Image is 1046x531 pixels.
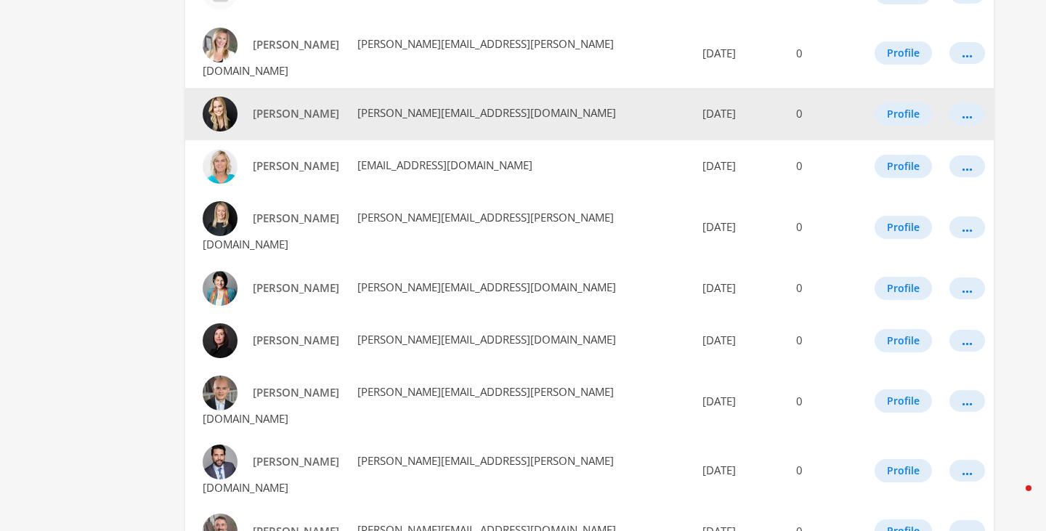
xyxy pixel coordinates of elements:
span: [PERSON_NAME][EMAIL_ADDRESS][PERSON_NAME][DOMAIN_NAME] [203,453,614,495]
iframe: Intercom live chat [997,482,1031,516]
img: Amy Bogl profile [203,323,238,358]
button: Profile [875,459,932,482]
img: Andrew Preston profile [203,445,238,479]
td: [DATE] [691,262,787,315]
span: [PERSON_NAME] [253,385,339,400]
div: ... [962,166,973,167]
img: Alicia O'Donnell profile [203,28,238,62]
td: [DATE] [691,315,787,367]
button: Profile [875,216,932,239]
span: [PERSON_NAME] [253,106,339,121]
td: [DATE] [691,88,787,140]
button: ... [949,390,985,412]
img: Andre Nguyen profile [203,376,238,410]
span: [PERSON_NAME][EMAIL_ADDRESS][DOMAIN_NAME] [354,332,616,346]
td: [DATE] [691,192,787,262]
td: [DATE] [691,436,787,505]
div: ... [962,288,973,289]
span: [PERSON_NAME] [253,158,339,173]
a: [PERSON_NAME] [243,327,349,354]
div: ... [962,113,973,115]
span: [PERSON_NAME][EMAIL_ADDRESS][PERSON_NAME][DOMAIN_NAME] [203,210,614,251]
span: [PERSON_NAME] [253,211,339,225]
button: Profile [875,41,932,65]
td: 0 [787,367,866,436]
a: [PERSON_NAME] [243,379,349,406]
a: [PERSON_NAME] [243,448,349,475]
div: ... [962,340,973,341]
span: [PERSON_NAME][EMAIL_ADDRESS][DOMAIN_NAME] [354,105,616,120]
button: ... [949,155,985,177]
span: [PERSON_NAME] [253,37,339,52]
span: [PERSON_NAME] [253,333,339,347]
a: [PERSON_NAME] [243,31,349,58]
td: 0 [787,192,866,262]
img: Amie Klujian profile [203,271,238,306]
button: Profile [875,389,932,413]
div: ... [962,52,973,54]
td: [DATE] [691,140,787,192]
img: Allyson Hohman profile [203,201,238,236]
button: Profile [875,155,932,178]
a: [PERSON_NAME] [243,100,349,127]
div: ... [962,227,973,228]
td: 0 [787,262,866,315]
span: [PERSON_NAME][EMAIL_ADDRESS][PERSON_NAME][DOMAIN_NAME] [203,36,614,78]
button: ... [949,103,985,125]
td: 0 [787,315,866,367]
button: Profile [875,102,932,126]
td: 0 [787,140,866,192]
button: ... [949,42,985,64]
button: ... [949,216,985,238]
a: [PERSON_NAME] [243,153,349,179]
span: [PERSON_NAME] [253,280,339,295]
img: Alison Kedzie profile [203,97,238,131]
a: [PERSON_NAME] [243,205,349,232]
td: 0 [787,436,866,505]
a: [PERSON_NAME] [243,275,349,301]
span: [EMAIL_ADDRESS][DOMAIN_NAME] [354,158,532,172]
td: 0 [787,19,866,88]
button: Profile [875,329,932,352]
div: ... [962,400,973,402]
td: [DATE] [691,19,787,88]
button: Profile [875,277,932,300]
span: [PERSON_NAME][EMAIL_ADDRESS][PERSON_NAME][DOMAIN_NAME] [203,384,614,426]
button: ... [949,330,985,352]
td: 0 [787,88,866,140]
button: ... [949,460,985,482]
span: [PERSON_NAME] [253,454,339,469]
td: [DATE] [691,367,787,436]
div: ... [962,470,973,471]
span: [PERSON_NAME][EMAIL_ADDRESS][DOMAIN_NAME] [354,280,616,294]
button: ... [949,277,985,299]
img: Allison Blum profile [203,149,238,184]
